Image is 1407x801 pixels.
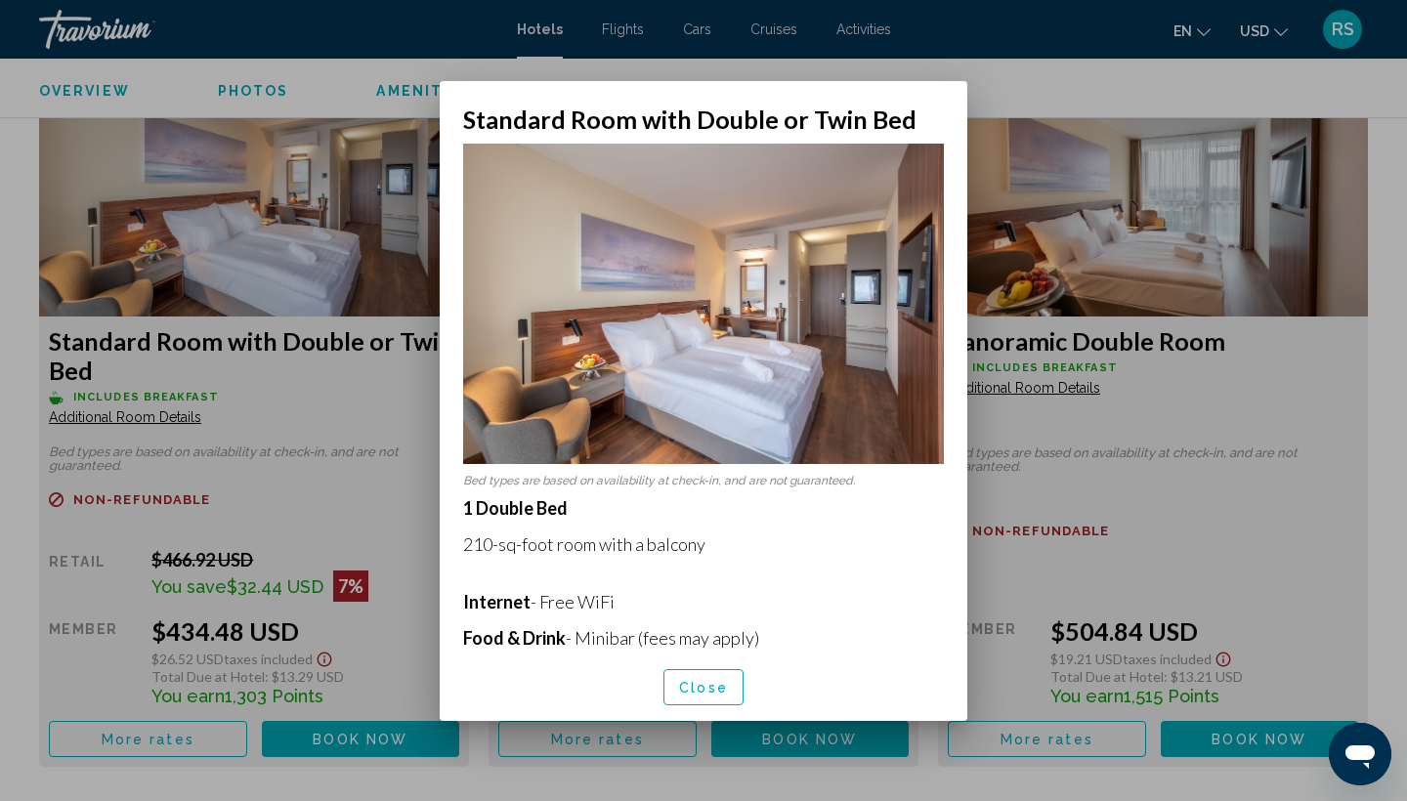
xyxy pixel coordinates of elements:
h2: Standard Room with Double or Twin Bed [463,105,944,134]
p: - Free WiFi [463,591,944,612]
button: Close [663,669,744,705]
p: Bed types are based on availability at check-in, and are not guaranteed. [463,474,944,487]
span: Close [679,680,728,696]
b: Internet [463,591,531,612]
strong: 1 Double Bed [463,497,568,519]
img: 26e00039-9cee-4955-a922-d97f2ad8c77d.jpeg [463,144,944,464]
b: Food & Drink [463,627,566,649]
p: - Minibar (fees may apply) [463,627,944,649]
p: 210-sq-foot room with a balcony [463,533,944,555]
iframe: Кнопка запуска окна обмена сообщениями [1329,723,1391,785]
